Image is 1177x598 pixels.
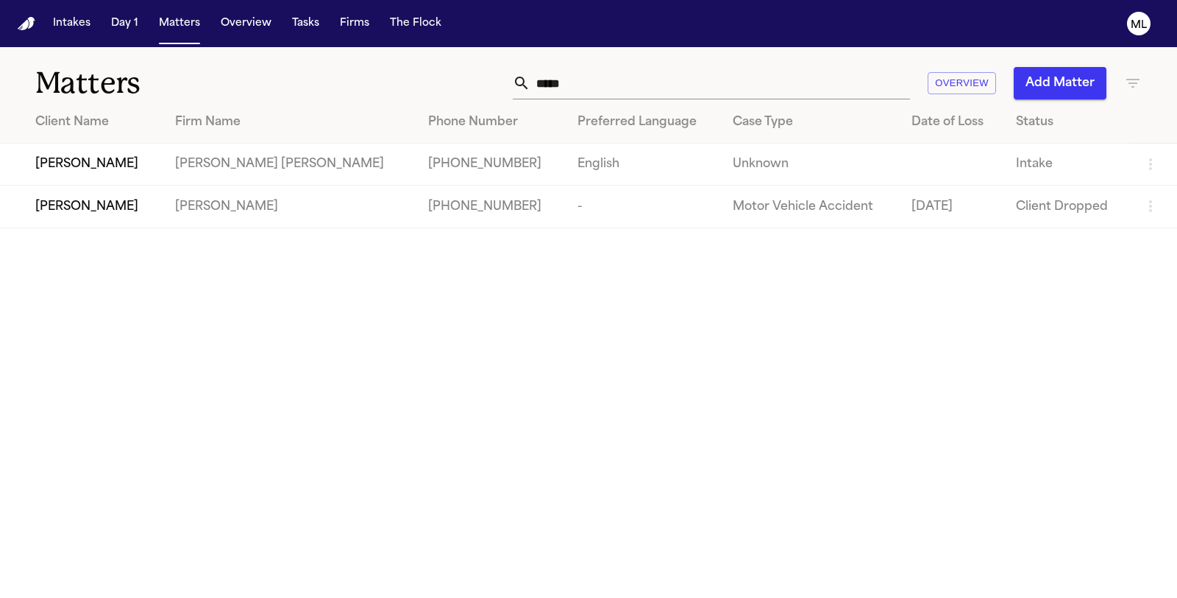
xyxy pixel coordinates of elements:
[566,186,721,228] td: -
[1004,144,1130,186] td: Intake
[153,10,206,37] button: Matters
[721,186,900,228] td: Motor Vehicle Accident
[35,155,138,173] span: [PERSON_NAME]
[286,10,325,37] button: Tasks
[416,186,566,228] td: [PHONE_NUMBER]
[911,113,992,131] div: Date of Loss
[1016,113,1118,131] div: Status
[47,10,96,37] button: Intakes
[1004,186,1130,228] td: Client Dropped
[163,186,416,228] td: [PERSON_NAME]
[35,113,152,131] div: Client Name
[18,17,35,31] a: Home
[416,144,566,186] td: [PHONE_NUMBER]
[35,65,348,102] h1: Matters
[175,113,405,131] div: Firm Name
[428,113,554,131] div: Phone Number
[105,10,144,37] button: Day 1
[733,113,888,131] div: Case Type
[334,10,375,37] button: Firms
[1014,67,1106,99] button: Add Matter
[163,144,416,186] td: [PERSON_NAME] [PERSON_NAME]
[928,72,996,95] button: Overview
[900,186,1004,228] td: [DATE]
[384,10,447,37] button: The Flock
[18,17,35,31] img: Finch Logo
[577,113,709,131] div: Preferred Language
[35,198,138,216] span: [PERSON_NAME]
[566,144,721,186] td: English
[215,10,277,37] button: Overview
[721,144,900,186] td: Unknown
